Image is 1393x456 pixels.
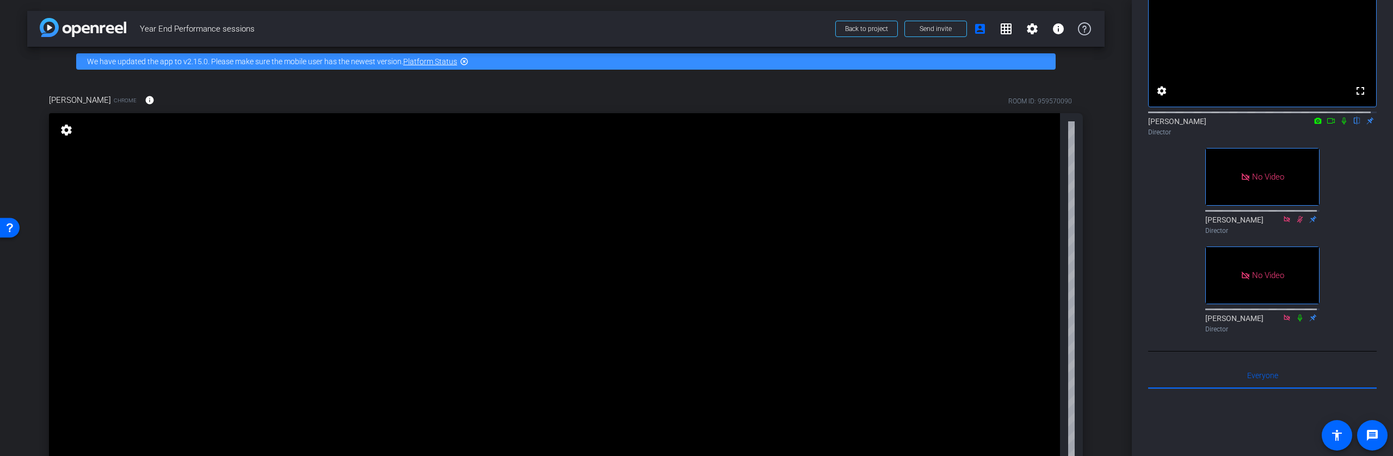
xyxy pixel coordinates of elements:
div: [PERSON_NAME] [1205,214,1320,236]
img: app-logo [40,18,126,37]
div: Director [1148,127,1377,137]
span: Everyone [1247,372,1278,379]
button: Back to project [835,21,898,37]
div: ROOM ID: 959570090 [1008,96,1072,106]
mat-icon: info [1052,22,1065,35]
mat-icon: info [145,95,155,105]
span: Chrome [114,96,137,104]
a: Platform Status [403,57,457,66]
div: [PERSON_NAME] [1205,313,1320,334]
span: Year End Performance sessions [140,18,829,40]
mat-icon: grid_on [1000,22,1013,35]
mat-icon: flip [1351,115,1364,125]
mat-icon: settings [1026,22,1039,35]
div: [PERSON_NAME] [1148,116,1377,137]
span: No Video [1252,270,1284,280]
span: Send invite [920,24,952,33]
div: We have updated the app to v2.15.0. Please make sure the mobile user has the newest version. [76,53,1056,70]
mat-icon: account_box [973,22,987,35]
span: No Video [1252,172,1284,182]
mat-icon: settings [1155,84,1168,97]
mat-icon: fullscreen [1354,84,1367,97]
div: Director [1205,226,1320,236]
mat-icon: settings [59,124,74,137]
mat-icon: accessibility [1330,429,1343,442]
span: Back to project [845,25,888,33]
mat-icon: message [1366,429,1379,442]
button: Send invite [904,21,967,37]
mat-icon: highlight_off [460,57,469,66]
span: [PERSON_NAME] [49,94,111,106]
div: Director [1205,324,1320,334]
